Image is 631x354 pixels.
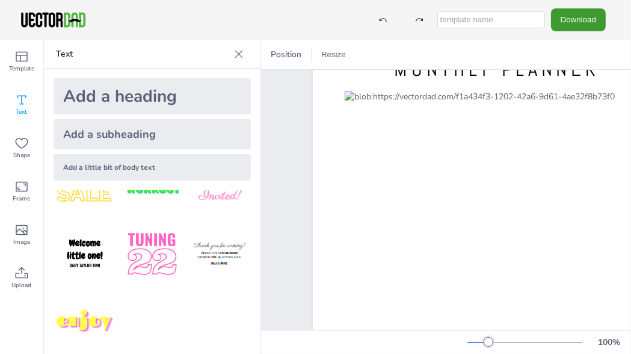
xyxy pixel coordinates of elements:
img: VectorDad-1.png [19,11,87,29]
span: Frame [13,194,31,203]
span: Shape [13,151,30,160]
img: K4iXMrW.png [188,223,251,286]
input: template name [437,11,545,28]
img: GNLDUe7.png [54,223,116,286]
span: Position [268,49,304,60]
span: Template [9,64,34,73]
img: M7yqmqo.png [54,291,116,353]
button: Resize [316,45,351,64]
div: 100 % [595,337,624,348]
span: Text [16,107,28,117]
p: Text [56,40,229,69]
div: Add a heading [54,78,251,114]
button: Download [551,8,606,31]
span: MONTHLY PLANNER [394,57,599,82]
span: Upload [12,281,32,290]
img: 1B4LbXY.png [121,223,183,286]
div: Add a little bit of body text [54,154,251,181]
span: Image [13,237,30,247]
div: Add a subheading [54,119,251,149]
